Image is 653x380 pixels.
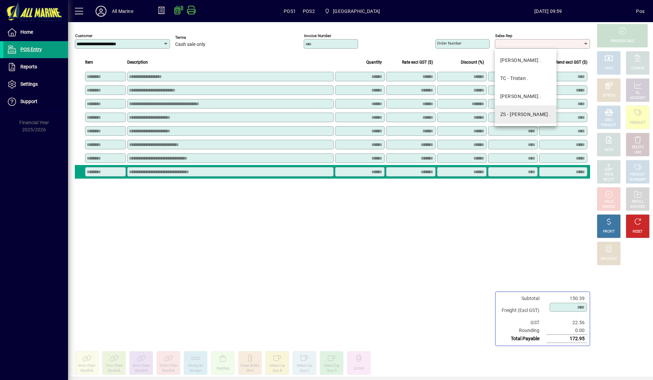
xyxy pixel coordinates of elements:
[604,148,613,153] div: NOTE
[90,5,112,17] button: Profile
[162,368,175,374] div: Shortlink
[460,6,636,17] span: [DATE] 09:59
[552,59,587,66] span: Extend excl GST ($)
[246,368,254,374] div: 30ml
[159,363,178,368] div: 10mm Chain
[630,96,646,101] div: ACCOUNT
[603,229,615,234] div: PROFIT
[632,199,644,204] div: RECALL
[402,59,433,66] span: Rate excl GST ($)
[175,42,205,47] span: Cash sale only
[603,177,615,182] div: SELECT
[610,39,634,44] div: PROCESS SALE
[495,51,556,69] mat-option: BK - Brent .
[189,368,202,374] div: Wooden
[630,172,645,177] div: PRODUCT
[3,93,68,110] a: Support
[327,368,336,374] div: Size D
[270,363,285,368] div: Meas Cup
[546,327,587,335] td: 0.00
[630,120,645,126] div: PRODUCT
[602,204,615,210] div: INVOICE
[629,177,646,182] div: SUMMARY
[500,57,541,64] div: [PERSON_NAME] .
[3,24,68,41] a: Home
[500,75,529,82] div: TC - Tristan .
[324,363,339,368] div: Meas Cup
[175,35,216,40] span: Terms
[546,319,587,327] td: 22.56
[495,33,512,38] mat-label: Sales rep
[495,69,556,87] mat-option: TC - Tristan .
[284,6,296,17] span: POS1
[605,118,613,123] div: MISC
[636,6,644,17] div: Pos
[240,363,259,368] div: Meas Beake
[304,33,331,38] mat-label: Invoice number
[135,368,148,374] div: Shortlink
[631,66,644,71] div: CHARGE
[20,99,37,104] span: Support
[498,319,546,327] td: GST
[112,6,133,17] div: All Marine
[107,368,121,374] div: Shortlink
[630,204,645,210] div: INVOICES
[133,363,150,368] div: 8mm Chain
[188,363,203,368] div: Mixing Sti
[303,6,315,17] span: POS2
[495,105,556,123] mat-option: ZS - Zoe .
[80,368,94,374] div: Shortlink
[20,29,33,35] span: Home
[85,59,93,66] span: Item
[20,81,38,87] span: Settings
[498,295,546,302] td: Subtotal
[604,199,613,204] div: HOLD
[78,363,96,368] div: 6mm Chain
[217,366,229,371] div: Rag Bag
[500,93,541,100] div: [PERSON_NAME] .
[546,335,587,343] td: 172.95
[20,47,42,52] span: POS Entry
[604,172,614,177] div: PRICE
[603,93,615,98] div: EFTPOS
[437,41,462,46] mat-label: Order number
[127,59,148,66] span: Description
[546,295,587,302] td: 150.39
[604,66,613,71] div: CASH
[636,90,640,96] div: GL
[495,87,556,105] mat-option: VK - Vanessa .
[105,363,123,368] div: 7mm Chain
[498,327,546,335] td: Rounding
[500,111,551,118] div: ZS - [PERSON_NAME] .
[3,76,68,93] a: Settings
[300,368,309,374] div: Size C
[20,64,37,69] span: Reports
[633,229,643,234] div: RESET
[354,366,364,371] div: 2LCont
[498,335,546,343] td: Total Payable
[461,59,484,66] span: Discount (%)
[498,302,546,319] td: Freight (Excl GST)
[272,368,282,374] div: Size B
[366,59,382,66] span: Quantity
[634,150,641,155] div: LINE
[333,6,380,17] span: [GEOGRAPHIC_DATA]
[3,59,68,76] a: Reports
[632,145,643,150] div: DELETE
[601,123,616,128] div: PRODUCT
[601,257,617,262] div: DISCOUNT
[297,363,312,368] div: Meas Cup
[75,33,93,38] mat-label: Customer
[322,5,383,17] span: Port Road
